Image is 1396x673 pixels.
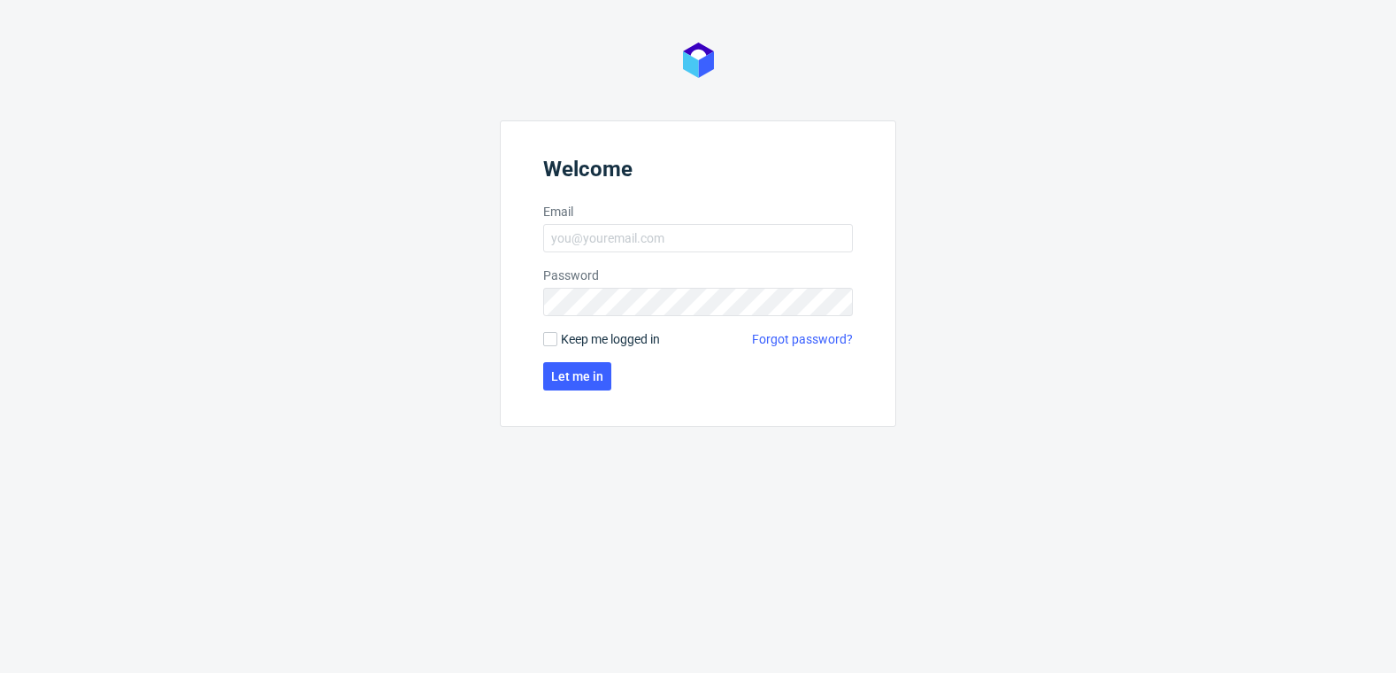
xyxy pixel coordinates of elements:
[561,330,660,348] span: Keep me logged in
[543,203,853,220] label: Email
[543,224,853,252] input: you@youremail.com
[543,157,853,189] header: Welcome
[752,330,853,348] a: Forgot password?
[543,267,853,284] label: Password
[543,362,611,391] button: Let me in
[551,370,603,383] span: Let me in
